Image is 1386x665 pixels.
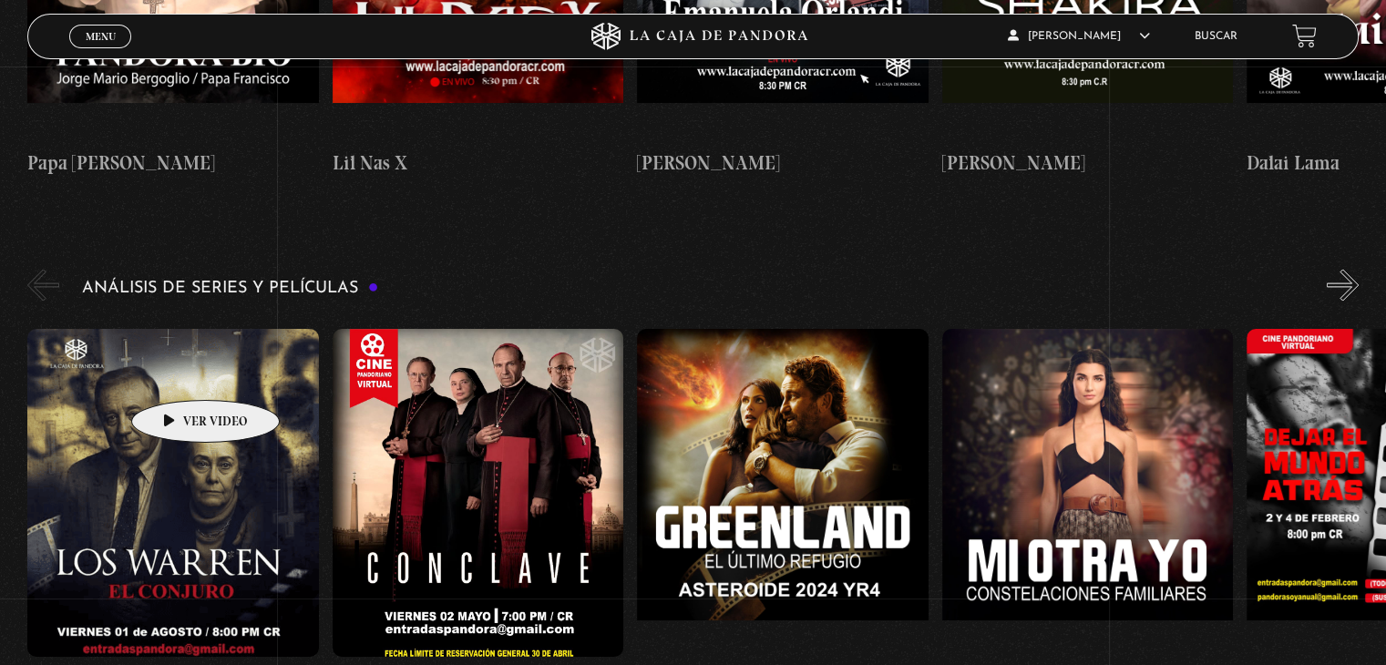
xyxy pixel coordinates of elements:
span: Menu [86,31,116,42]
h4: Papa [PERSON_NAME] [27,148,318,178]
button: Next [1327,269,1359,301]
h4: Lil Nas X [333,148,623,178]
span: [PERSON_NAME] [1008,31,1150,42]
a: Buscar [1195,31,1237,42]
h3: Análisis de series y películas [82,279,378,296]
button: Previous [27,269,59,301]
h4: [PERSON_NAME] [637,148,928,178]
span: Cerrar [79,46,122,58]
h4: [PERSON_NAME] [942,148,1233,178]
a: View your shopping cart [1292,24,1317,48]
